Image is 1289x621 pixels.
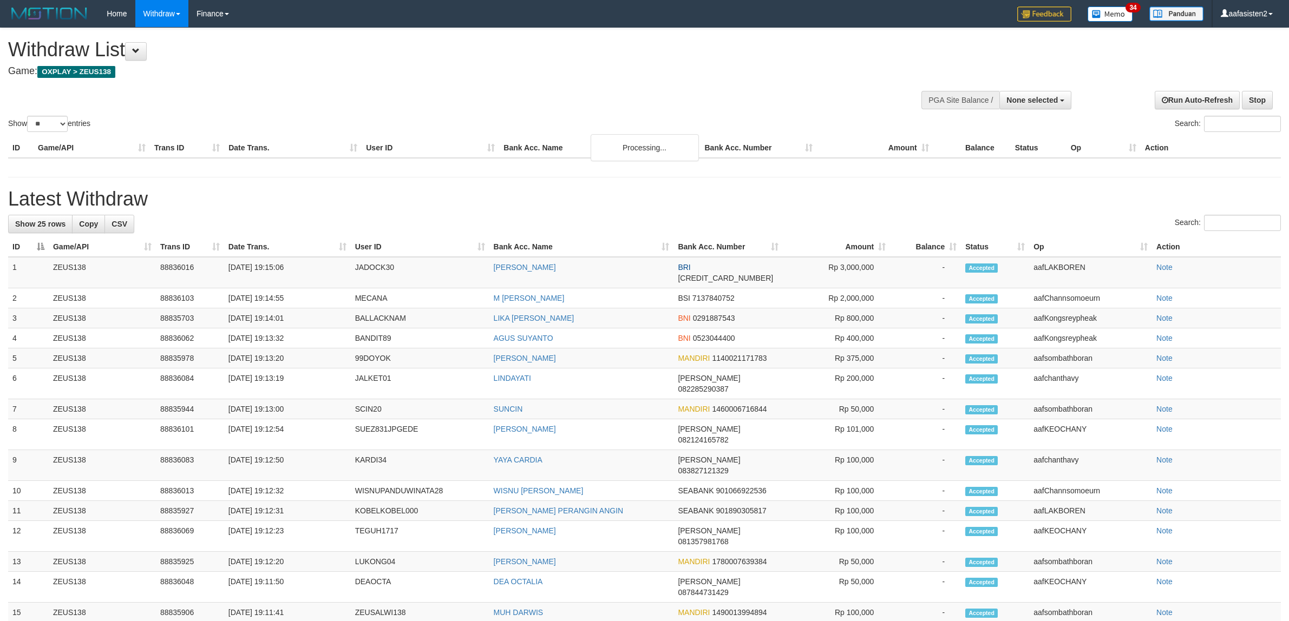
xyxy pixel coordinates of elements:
[712,354,767,362] span: Copy 1140021171783 to clipboard
[1029,257,1152,288] td: aafLAKBOREN
[351,288,489,308] td: MECANA
[49,368,156,399] td: ZEUS138
[351,501,489,521] td: KOBELKOBEL000
[49,328,156,348] td: ZEUS138
[224,501,351,521] td: [DATE] 19:12:31
[591,134,699,161] div: Processing...
[49,552,156,572] td: ZEUS138
[678,425,740,433] span: [PERSON_NAME]
[494,263,556,272] a: [PERSON_NAME]
[224,328,351,348] td: [DATE] 19:13:32
[351,399,489,419] td: SCIN20
[890,348,961,368] td: -
[965,354,998,364] span: Accepted
[224,348,351,368] td: [DATE] 19:13:20
[494,557,556,566] a: [PERSON_NAME]
[965,527,998,536] span: Accepted
[783,237,890,257] th: Amount: activate to sort column ascending
[494,314,574,322] a: LIKA [PERSON_NAME]
[156,481,224,501] td: 88836013
[783,368,890,399] td: Rp 200,000
[678,374,740,382] span: [PERSON_NAME]
[890,399,961,419] td: -
[104,215,134,233] a: CSV
[224,450,351,481] td: [DATE] 19:12:50
[999,91,1071,109] button: None selected
[1156,455,1173,464] a: Note
[1029,288,1152,308] td: aafChannsomoeurn
[494,455,542,464] a: YAYA CARDIA
[8,39,848,61] h1: Withdraw List
[351,368,489,399] td: JALKET01
[783,501,890,521] td: Rp 100,000
[494,486,584,495] a: WISNU [PERSON_NAME]
[965,314,998,323] span: Accepted
[678,405,710,413] span: MANDIRI
[965,374,998,384] span: Accepted
[890,288,961,308] td: -
[1156,374,1173,382] a: Note
[49,501,156,521] td: ZEUS138
[678,354,710,362] span: MANDIRI
[1029,368,1152,399] td: aafchanthavy
[156,348,224,368] td: 88835978
[1029,521,1152,552] td: aafKEOCHANY
[965,558,998,567] span: Accepted
[156,328,224,348] td: 88836062
[156,399,224,419] td: 88835944
[1149,6,1203,21] img: panduan.png
[8,188,1281,210] h1: Latest Withdraw
[1029,399,1152,419] td: aafsombathboran
[965,487,998,496] span: Accepted
[678,314,690,322] span: BNI
[1156,405,1173,413] a: Note
[965,425,998,434] span: Accepted
[49,308,156,328] td: ZEUS138
[156,288,224,308] td: 88836103
[15,220,66,228] span: Show 25 rows
[1156,608,1173,617] a: Note
[921,91,999,109] div: PGA Site Balance /
[150,138,224,158] th: Trans ID
[72,215,105,233] a: Copy
[156,368,224,399] td: 88836084
[351,521,489,552] td: TEGUH1717
[693,314,735,322] span: Copy 0291887543 to clipboard
[8,257,49,288] td: 1
[351,450,489,481] td: KARDI34
[1156,486,1173,495] a: Note
[156,572,224,603] td: 88836048
[673,237,783,257] th: Bank Acc. Number: activate to sort column ascending
[1156,557,1173,566] a: Note
[890,521,961,552] td: -
[8,308,49,328] td: 3
[783,572,890,603] td: Rp 50,000
[890,328,961,348] td: -
[965,294,998,303] span: Accepted
[156,257,224,288] td: 88836016
[890,368,961,399] td: -
[783,257,890,288] td: Rp 3,000,000
[890,450,961,481] td: -
[8,66,848,77] h4: Game:
[1155,91,1240,109] a: Run Auto-Refresh
[890,552,961,572] td: -
[890,308,961,328] td: -
[1029,552,1152,572] td: aafsombathboran
[965,263,998,273] span: Accepted
[494,334,553,342] a: AGUS SUYANTO
[1141,138,1281,158] th: Action
[49,348,156,368] td: ZEUS138
[494,608,544,617] a: MUH DARWIS
[49,450,156,481] td: ZEUS138
[49,521,156,552] td: ZEUS138
[351,237,489,257] th: User ID: activate to sort column ascending
[224,308,351,328] td: [DATE] 19:14:01
[1175,215,1281,231] label: Search:
[8,215,73,233] a: Show 25 rows
[783,308,890,328] td: Rp 800,000
[965,507,998,516] span: Accepted
[1204,116,1281,132] input: Search:
[156,308,224,328] td: 88835703
[817,138,933,158] th: Amount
